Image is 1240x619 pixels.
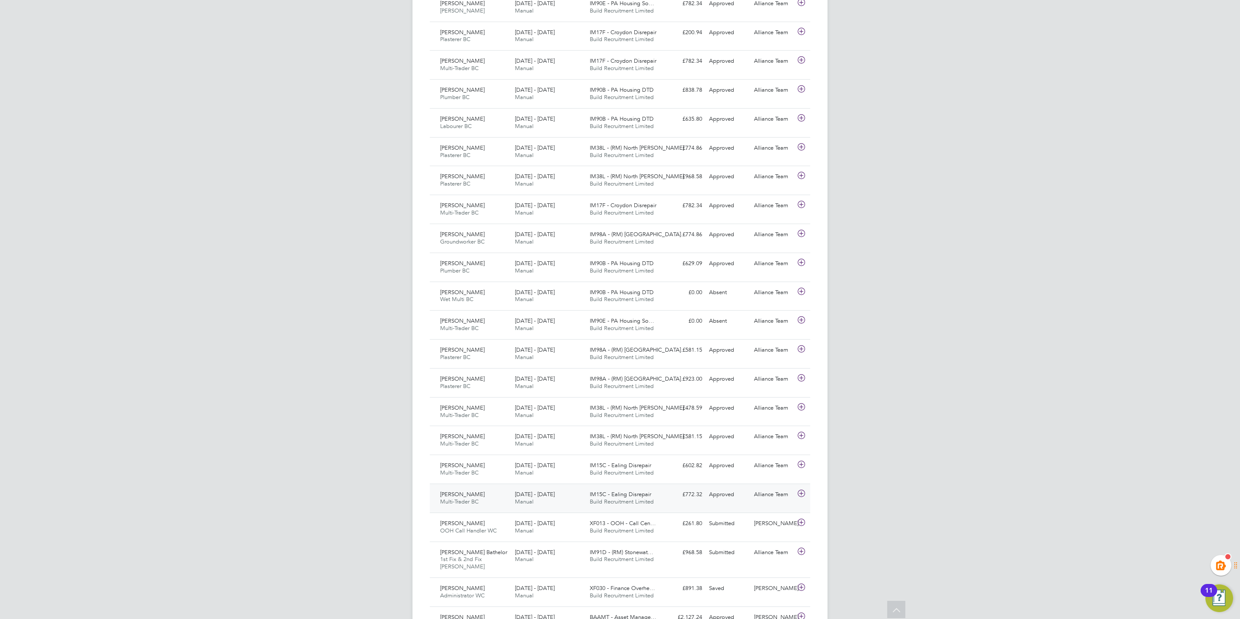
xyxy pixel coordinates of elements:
span: [DATE] - [DATE] [515,462,555,469]
span: [DATE] - [DATE] [515,289,555,296]
div: Alliance Team [751,430,796,444]
span: Manual [515,440,534,447]
span: XF013 - OOH - Call Cen… [590,520,656,527]
span: [PERSON_NAME] [440,231,485,238]
span: [DATE] - [DATE] [515,584,555,592]
span: Build Recruitment Limited [590,238,654,245]
div: Approved [706,343,751,357]
div: £968.58 [661,545,706,560]
span: IM38L - (RM) North [PERSON_NAME]… [590,144,690,151]
span: Build Recruitment Limited [590,440,654,447]
span: Manual [515,7,534,14]
div: Approved [706,170,751,184]
span: [PERSON_NAME] [440,404,485,411]
span: Multi-Trader BC [440,64,479,72]
div: £782.34 [661,54,706,68]
span: IM38L - (RM) North [PERSON_NAME]… [590,433,690,440]
span: Build Recruitment Limited [590,411,654,419]
span: IM15C - Ealing Disrepair [590,462,651,469]
span: [PERSON_NAME] [440,260,485,267]
div: Approved [706,257,751,271]
div: £838.78 [661,83,706,97]
span: Build Recruitment Limited [590,353,654,361]
div: Alliance Team [751,257,796,271]
div: Alliance Team [751,545,796,560]
div: Alliance Team [751,314,796,328]
div: Alliance Team [751,199,796,213]
span: Plasterer BC [440,35,470,43]
span: [DATE] - [DATE] [515,375,555,382]
span: Build Recruitment Limited [590,35,654,43]
div: Approved [706,54,751,68]
span: IM90B - PA Housing DTD [590,260,654,267]
span: Build Recruitment Limited [590,498,654,505]
span: Manual [515,411,534,419]
span: IM91D - (RM) Stonewat… [590,548,653,556]
span: [DATE] - [DATE] [515,260,555,267]
span: Manual [515,180,534,187]
span: [PERSON_NAME] [440,57,485,64]
div: £774.86 [661,141,706,155]
span: Build Recruitment Limited [590,469,654,476]
span: [PERSON_NAME] [440,520,485,527]
span: [DATE] - [DATE] [515,433,555,440]
span: Manual [515,353,534,361]
div: Approved [706,112,751,126]
div: £581.15 [661,430,706,444]
span: Labourer BC [440,122,472,130]
span: [PERSON_NAME] [440,491,485,498]
span: Manual [515,498,534,505]
span: Manual [515,324,534,332]
span: Build Recruitment Limited [590,527,654,534]
span: [PERSON_NAME] [440,462,485,469]
span: [DATE] - [DATE] [515,57,555,64]
div: £200.94 [661,26,706,40]
div: Saved [706,581,751,596]
span: XF030 - Finance Overhe… [590,584,655,592]
span: [DATE] - [DATE] [515,115,555,122]
span: Manual [515,209,534,216]
div: Alliance Team [751,83,796,97]
span: Build Recruitment Limited [590,7,654,14]
span: Multi-Trader BC [440,209,479,216]
div: Alliance Team [751,488,796,502]
span: Manual [515,267,534,274]
span: Multi-Trader BC [440,411,479,419]
span: [DATE] - [DATE] [515,317,555,324]
span: Manual [515,64,534,72]
span: [PERSON_NAME] [440,7,485,14]
span: IM90B - PA Housing DTD [590,115,654,122]
span: IM15C - Ealing Disrepair [590,491,651,498]
span: Manual [515,238,534,245]
div: Alliance Team [751,170,796,184]
span: [DATE] - [DATE] [515,86,555,93]
div: £774.86 [661,228,706,242]
span: Groundworker BC [440,238,485,245]
span: [DATE] - [DATE] [515,404,555,411]
span: IM90B - PA Housing DTD [590,289,654,296]
span: IM38L - (RM) North [PERSON_NAME]… [590,173,690,180]
span: Manual [515,151,534,159]
span: Multi-Trader BC [440,498,479,505]
div: £772.32 [661,488,706,502]
span: OOH Call Handler WC [440,527,497,534]
span: Plumber BC [440,93,470,101]
span: Manual [515,592,534,599]
span: Manual [515,35,534,43]
div: £0.00 [661,314,706,328]
span: Build Recruitment Limited [590,180,654,187]
div: Alliance Team [751,285,796,300]
div: £602.82 [661,459,706,473]
span: Manual [515,527,534,534]
span: Plasterer BC [440,151,470,159]
span: Build Recruitment Limited [590,295,654,303]
div: £261.80 [661,516,706,531]
span: [DATE] - [DATE] [515,346,555,353]
span: [PERSON_NAME] [440,375,485,382]
span: Multi-Trader BC [440,469,479,476]
div: Approved [706,83,751,97]
span: Multi-Trader BC [440,324,479,332]
div: Alliance Team [751,26,796,40]
div: £891.38 [661,581,706,596]
span: Build Recruitment Limited [590,592,654,599]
